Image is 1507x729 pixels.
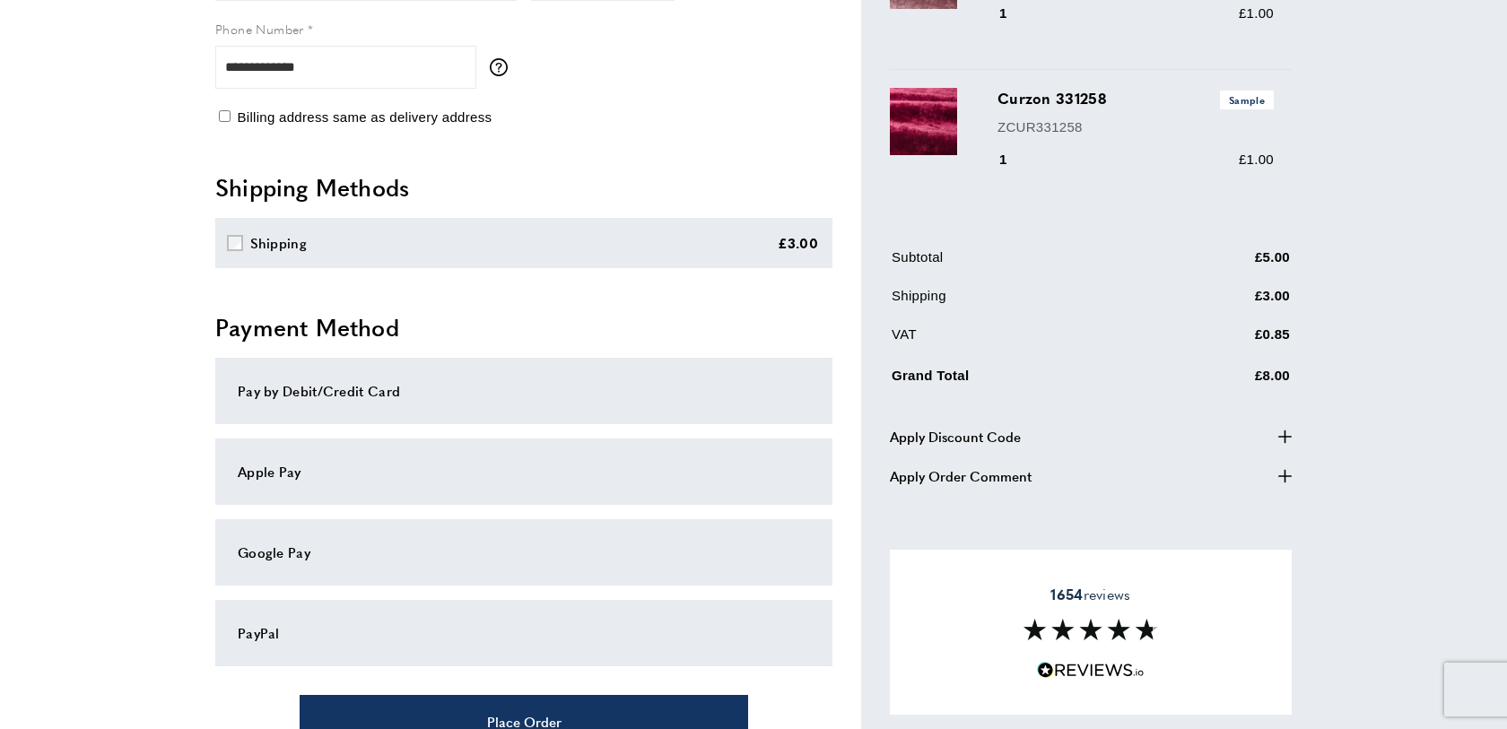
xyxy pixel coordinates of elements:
[1050,584,1083,604] strong: 1654
[997,117,1274,138] p: ZCUR331258
[1239,152,1274,167] span: £1.00
[892,362,1164,401] td: Grand Total
[238,380,810,402] div: Pay by Debit/Credit Card
[1166,324,1290,359] td: £0.85
[215,171,832,204] h2: Shipping Methods
[238,461,810,482] div: Apple Pay
[997,88,1274,109] h3: Curzon 331258
[1166,247,1290,282] td: £5.00
[892,247,1164,282] td: Subtotal
[1050,586,1130,603] span: reviews
[490,58,517,76] button: More information
[890,426,1021,447] span: Apply Discount Code
[219,110,231,122] input: Billing address same as delivery address
[778,232,819,254] div: £3.00
[997,3,1032,24] div: 1
[237,109,492,125] span: Billing address same as delivery address
[1220,91,1274,109] span: Sample
[1166,285,1290,320] td: £3.00
[890,88,957,155] img: Curzon 331258
[892,324,1164,359] td: VAT
[1166,362,1290,401] td: £8.00
[890,465,1032,487] span: Apply Order Comment
[997,149,1032,170] div: 1
[1024,619,1158,640] img: Reviews section
[238,622,810,644] div: PayPal
[215,20,304,38] span: Phone Number
[1239,5,1274,21] span: £1.00
[238,542,810,563] div: Google Pay
[215,311,832,343] h2: Payment Method
[1037,662,1145,679] img: Reviews.io 5 stars
[892,285,1164,320] td: Shipping
[250,232,307,254] div: Shipping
